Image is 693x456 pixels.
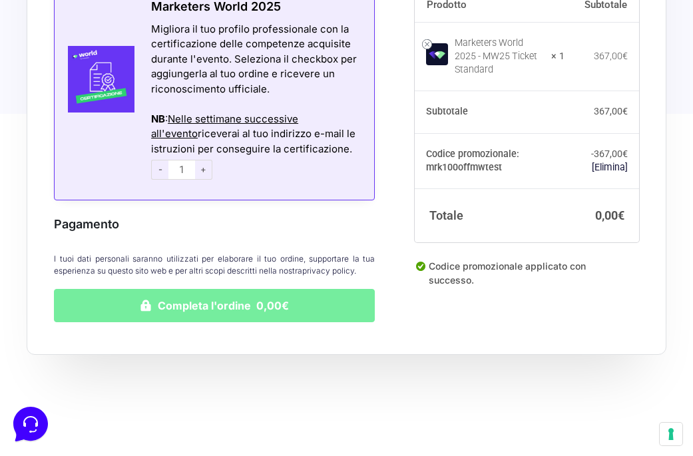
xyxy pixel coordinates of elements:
p: Home [40,352,63,364]
input: 1 [168,160,195,180]
span: € [622,50,628,61]
span: Nelle settimane successive all'evento [151,113,298,140]
p: Aiuto [205,352,224,364]
span: Le tue conversazioni [21,53,113,64]
h2: Ciao da Marketers 👋 [11,11,224,32]
div: Marketers World 2025 - MW25 Ticket Standard [455,37,542,77]
span: 367,00 [594,148,628,159]
a: Apri Centro Assistenza [142,165,245,176]
th: Codice promozionale: mrk100offmwtest [415,133,564,189]
span: - [151,160,168,180]
span: € [622,106,628,116]
a: privacy policy [302,266,354,276]
strong: × 1 [551,49,565,63]
button: Aiuto [174,334,256,364]
button: Inizia una conversazione [21,112,245,138]
span: Inizia una conversazione [87,120,196,130]
bdi: 0,00 [595,208,624,222]
div: Migliora il tuo profilo professionale con la certificazione delle competenze acquisite durante l'... [151,22,357,97]
button: Completa l'ordine 0,00€ [54,289,375,322]
img: Certificazione-MW24-300x300-1.jpg [55,46,134,113]
span: € [618,208,624,222]
img: dark [21,75,48,101]
td: - [565,133,639,189]
div: Azioni del messaggio [151,97,357,112]
div: : riceverai al tuo indirizzo e-mail le istruzioni per conseguire la certificazione. [151,112,357,157]
button: Le tue preferenze relative al consenso per le tecnologie di tracciamento [660,423,682,445]
button: Messaggi [93,334,174,364]
img: dark [43,75,69,101]
a: Rimuovi il codice promozionale mrk100offmwtest [592,162,628,172]
div: Codice promozionale applicato con successo. [415,258,639,298]
p: Messaggi [115,352,151,364]
strong: NB [151,113,165,125]
h3: Pagamento [54,215,375,233]
span: € [622,148,628,159]
img: Marketers World 2025 - MW25 Ticket Standard [426,43,448,65]
button: Home [11,334,93,364]
th: Subtotale [415,91,564,133]
img: dark [64,75,91,101]
bdi: 367,00 [594,106,628,116]
span: + [195,160,212,180]
iframe: Customerly Messenger Launcher [11,404,51,444]
bdi: 367,00 [594,50,628,61]
span: Trova una risposta [21,165,104,176]
p: I tuoi dati personali saranno utilizzati per elaborare il tuo ordine, supportare la tua esperienz... [54,253,375,277]
th: Totale [415,189,564,242]
input: Cerca un articolo... [30,194,218,207]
